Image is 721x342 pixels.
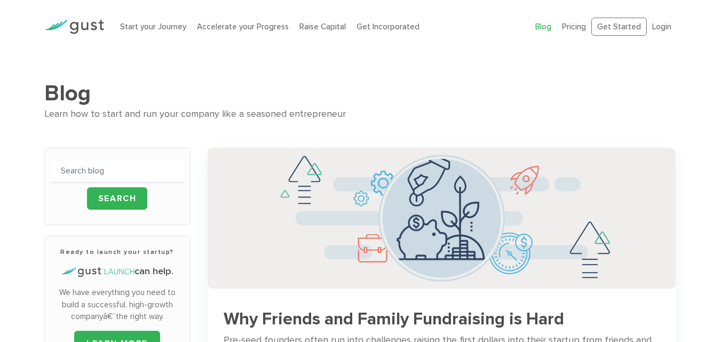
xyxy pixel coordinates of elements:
a: Login [652,22,671,31]
input: Search blog [50,159,185,183]
p: We have everything you need to build a successful, high-growth companyâ€”the right way. [50,287,185,323]
a: Blog [535,22,551,31]
a: Accelerate your Progress [197,22,289,31]
a: Raise Capital [299,22,346,31]
h3: Ready to launch your startup? [50,247,185,257]
h1: Blog [44,80,677,107]
a: Get Incorporated [356,22,419,31]
input: Search [87,187,148,210]
img: Successful Startup Founders Invest In Their Own Ventures 0742d64fd6a698c3cfa409e71c3cc4e5620a7e72... [208,148,676,288]
a: Get Started [591,18,647,36]
a: Pricing [562,22,586,31]
h4: can help. [50,265,185,279]
img: Gust Logo [44,20,104,34]
div: Learn how to start and run your company like a seasoned entrepreneur [44,107,677,122]
h3: Why Friends and Family Fundraising is Hard [224,310,660,329]
a: Start your Journey [120,22,186,31]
